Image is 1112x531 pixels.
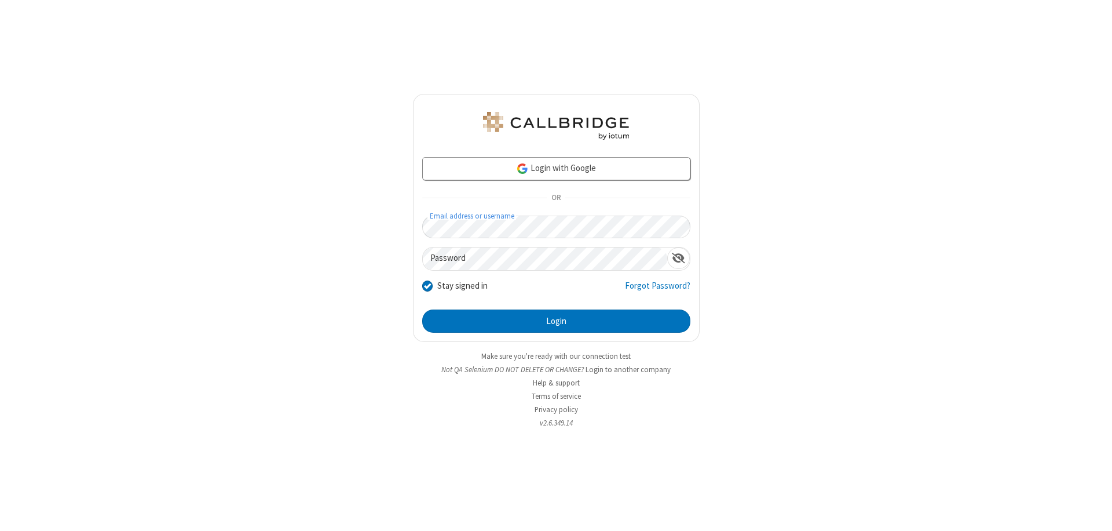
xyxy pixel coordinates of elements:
a: Help & support [533,378,580,388]
button: Login [422,310,690,333]
li: Not QA Selenium DO NOT DELETE OR CHANGE? [413,364,700,375]
span: OR [547,190,565,206]
div: Show password [667,248,690,269]
a: Login with Google [422,157,690,180]
a: Privacy policy [535,405,578,414]
img: QA Selenium DO NOT DELETE OR CHANGE [481,112,631,140]
button: Login to another company [586,364,671,375]
li: v2.6.349.14 [413,417,700,428]
img: google-icon.png [516,162,529,175]
a: Make sure you're ready with our connection test [481,351,631,361]
input: Password [423,248,667,270]
input: Email address or username [422,216,690,238]
label: Stay signed in [437,279,488,293]
a: Forgot Password? [625,279,690,301]
a: Terms of service [532,391,581,401]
